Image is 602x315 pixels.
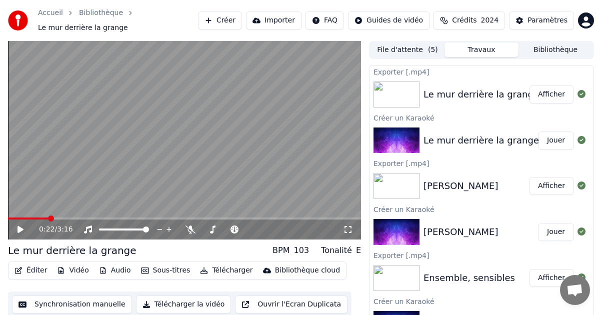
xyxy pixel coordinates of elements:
[560,275,590,305] a: Ouvrir le chat
[423,133,539,147] div: Le mur derrière la grange
[423,179,498,193] div: [PERSON_NAME]
[369,295,593,307] div: Créer un Karaoké
[79,8,123,18] a: Bibliothèque
[428,45,438,55] span: ( 5 )
[423,87,539,101] div: Le mur derrière la grange
[369,111,593,123] div: Créer un Karaoké
[38,8,63,18] a: Accueil
[235,295,347,313] button: Ouvrir l'Ecran Duplicata
[433,11,505,29] button: Crédits2024
[246,11,301,29] button: Importer
[527,15,567,25] div: Paramètres
[196,263,256,277] button: Télécharger
[39,224,63,234] div: /
[423,271,515,285] div: Ensemble, sensibles
[509,11,574,29] button: Paramètres
[423,225,498,239] div: [PERSON_NAME]
[53,263,92,277] button: Vidéo
[95,263,135,277] button: Audio
[305,11,344,29] button: FAQ
[57,224,72,234] span: 3:16
[529,177,573,195] button: Afficher
[8,10,28,30] img: youka
[294,244,309,256] div: 103
[272,244,289,256] div: BPM
[275,265,340,275] div: Bibliothèque cloud
[38,8,198,33] nav: breadcrumb
[369,65,593,77] div: Exporter [.mp4]
[10,263,51,277] button: Éditer
[136,295,231,313] button: Télécharger la vidéo
[38,23,128,33] span: Le mur derrière la grange
[348,11,429,29] button: Guides de vidéo
[12,295,132,313] button: Synchronisation manuelle
[529,269,573,287] button: Afficher
[369,157,593,169] div: Exporter [.mp4]
[518,42,592,57] button: Bibliothèque
[369,249,593,261] div: Exporter [.mp4]
[39,224,54,234] span: 0:22
[137,263,194,277] button: Sous-titres
[370,42,444,57] button: File d'attente
[321,244,352,256] div: Tonalité
[529,85,573,103] button: Afficher
[8,243,136,257] div: Le mur derrière la grange
[538,223,573,241] button: Jouer
[444,42,518,57] button: Travaux
[198,11,242,29] button: Créer
[369,203,593,215] div: Créer un Karaoké
[481,15,499,25] span: 2024
[538,131,573,149] button: Jouer
[356,244,361,256] div: E
[452,15,476,25] span: Crédits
